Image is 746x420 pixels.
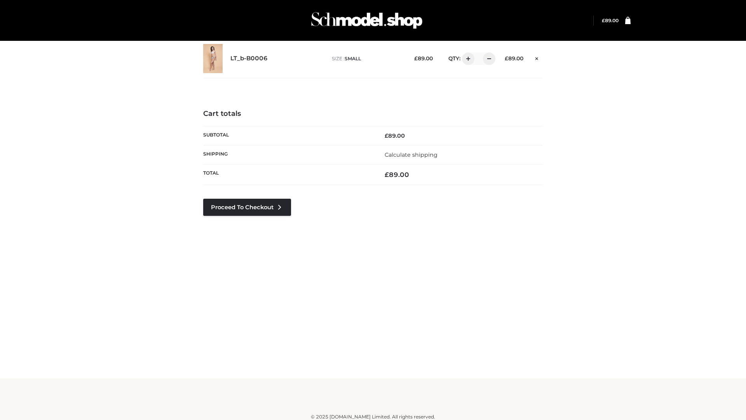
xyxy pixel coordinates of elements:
span: £ [385,132,388,139]
span: £ [414,55,418,61]
a: Calculate shipping [385,151,437,158]
div: QTY: [441,52,493,65]
th: Total [203,164,373,185]
th: Subtotal [203,126,373,145]
a: LT_b-B0006 [230,55,268,62]
a: £89.00 [602,17,619,23]
th: Shipping [203,145,373,164]
img: LT_b-B0006 - SMALL [203,44,223,73]
h4: Cart totals [203,110,543,118]
a: Remove this item [531,52,543,63]
bdi: 89.00 [505,55,523,61]
p: size : [332,55,402,62]
bdi: 89.00 [385,171,409,178]
span: £ [505,55,508,61]
a: Proceed to Checkout [203,199,291,216]
span: SMALL [345,56,361,61]
span: £ [385,171,389,178]
img: Schmodel Admin 964 [309,5,425,36]
bdi: 89.00 [602,17,619,23]
span: £ [602,17,605,23]
bdi: 89.00 [385,132,405,139]
bdi: 89.00 [414,55,433,61]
